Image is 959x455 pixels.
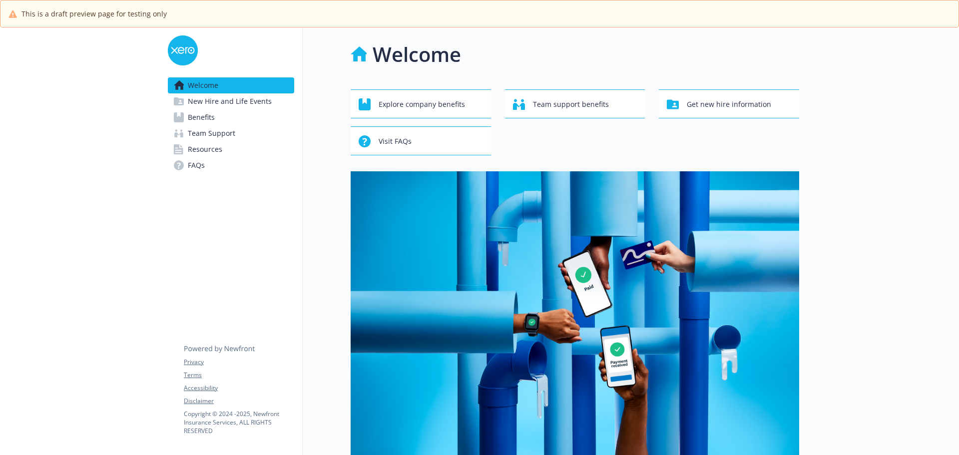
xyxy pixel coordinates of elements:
a: Benefits [168,109,294,125]
span: Welcome [188,77,218,93]
span: Get new hire information [687,95,771,114]
span: FAQs [188,157,205,173]
a: Team Support [168,125,294,141]
span: This is a draft preview page for testing only [21,8,167,19]
a: Privacy [184,358,294,367]
button: Get new hire information [659,89,799,118]
span: Resources [188,141,222,157]
span: New Hire and Life Events [188,93,272,109]
span: Team support benefits [533,95,609,114]
button: Team support benefits [505,89,645,118]
span: Benefits [188,109,215,125]
span: Explore company benefits [379,95,465,114]
h1: Welcome [373,39,461,69]
a: Disclaimer [184,397,294,406]
button: Explore company benefits [351,89,491,118]
span: Team Support [188,125,235,141]
a: Resources [168,141,294,157]
a: FAQs [168,157,294,173]
a: Terms [184,371,294,380]
a: Accessibility [184,384,294,393]
span: Visit FAQs [379,132,412,151]
a: Welcome [168,77,294,93]
p: Copyright © 2024 - 2025 , Newfront Insurance Services, ALL RIGHTS RESERVED [184,410,294,435]
button: Visit FAQs [351,126,491,155]
a: New Hire and Life Events [168,93,294,109]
